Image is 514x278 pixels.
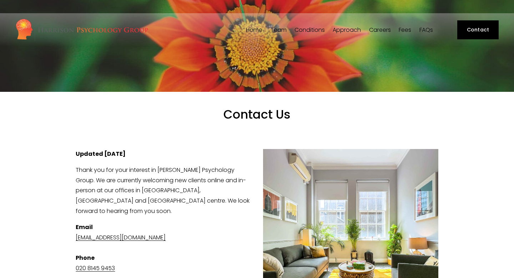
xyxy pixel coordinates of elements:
[246,26,262,33] a: Home
[294,27,325,33] span: Conditions
[369,26,391,33] a: Careers
[76,254,95,262] strong: Phone
[457,20,498,39] a: Contact
[419,26,433,33] a: FAQs
[333,26,361,33] a: folder dropdown
[76,264,115,272] a: 020 8145 9453
[271,26,287,33] a: folder dropdown
[399,26,411,33] a: Fees
[76,150,126,158] strong: Updated [DATE]
[76,165,438,217] p: Thank you for your interest in [PERSON_NAME] Psychology Group. We are currently welcoming new cli...
[15,18,148,41] img: Harrison Psychology Group
[271,27,287,33] span: Team
[76,233,166,242] a: [EMAIL_ADDRESS][DOMAIN_NAME]
[76,223,93,231] strong: Email
[294,26,325,33] a: folder dropdown
[333,27,361,33] span: Approach
[107,107,407,137] h1: Contact Us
